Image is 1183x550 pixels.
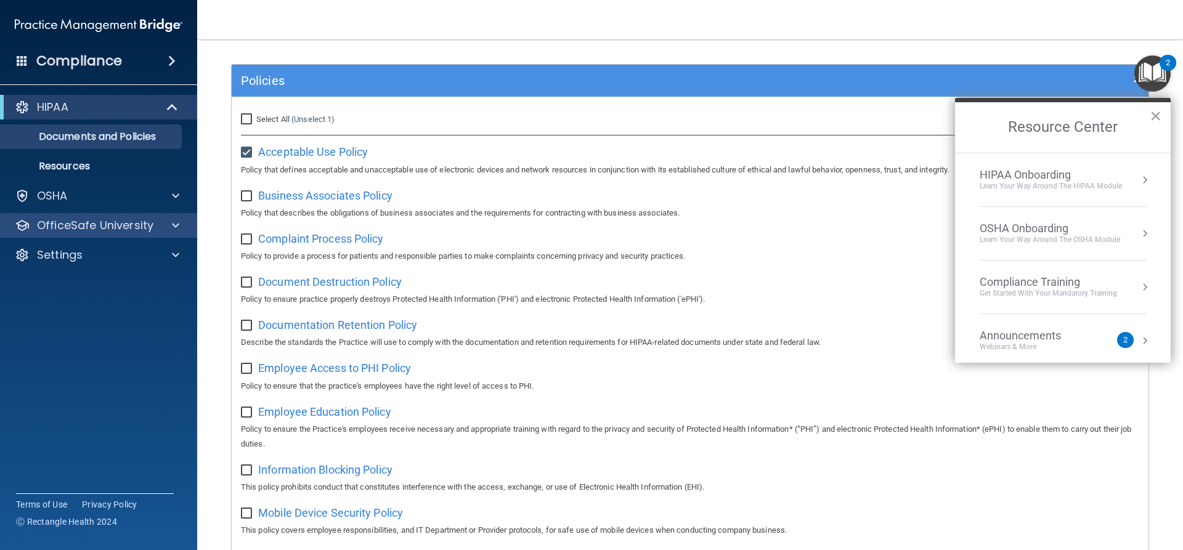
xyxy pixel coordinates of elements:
div: 2 [1166,63,1170,79]
p: This policy covers employee responsibilities, and IT Department or Provider protocols, for safe u... [241,523,1139,538]
span: Documentation Retention Policy [258,318,417,331]
div: Announcements [980,329,1086,342]
a: HIPAA [15,100,179,115]
input: Select All (Unselect 1) [241,115,255,124]
p: Policy to ensure practice properly destroys Protected Health Information ('PHI') and electronic P... [241,292,1139,307]
div: OSHA Onboarding [980,222,1120,235]
p: Describe the standards the Practice will use to comply with the documentation and retention requi... [241,335,1139,350]
a: Privacy Policy [82,498,137,511]
p: This policy prohibits conduct that constitutes interference with the access, exchange, or use of ... [241,480,1139,495]
span: Employee Access to PHI Policy [258,362,411,374]
a: Settings [15,248,179,262]
div: Learn your way around the OSHA module [980,235,1120,245]
h2: Resource Center [955,102,1171,153]
a: Terms of Use [16,498,67,511]
p: Policy to ensure that the practice's employees have the right level of access to PHI. [241,379,1139,394]
p: Policy that describes the obligations of business associates and the requirements for contracting... [241,206,1139,220]
div: Webinars & More [980,342,1086,352]
p: HIPAA [37,100,68,115]
span: Document Destruction Policy [258,275,402,288]
button: Close [1150,106,1161,126]
p: OfficeSafe University [37,218,153,233]
button: Open Resource Center, 2 new notifications [1134,55,1171,92]
p: Resources [8,160,176,172]
div: Learn Your Way around the HIPAA module [980,181,1122,192]
h4: Compliance [36,52,122,70]
a: OfficeSafe University [15,218,179,233]
span: Employee Education Policy [258,405,391,418]
span: Business Associates Policy [258,189,392,202]
img: PMB logo [15,13,182,38]
a: (Unselect 1) [291,115,335,124]
p: Settings [37,248,83,262]
div: Compliance Training [980,275,1117,289]
span: Mobile Device Security Policy [258,506,403,519]
a: OSHA [15,188,179,203]
div: Resource Center [955,98,1171,363]
a: Policies [241,71,1139,91]
span: Information Blocking Policy [258,463,392,476]
p: OSHA [37,188,68,203]
iframe: Drift Widget Chat Controller [970,463,1168,512]
p: Documents and Policies [8,131,176,143]
span: Complaint Process Policy [258,232,383,245]
h5: Policies [241,74,910,87]
div: Get Started with your mandatory training [980,288,1117,299]
span: Acceptable Use Policy [258,145,368,158]
span: Select All [256,115,290,124]
div: HIPAA Onboarding [980,168,1122,182]
p: Policy to ensure the Practice's employees receive necessary and appropriate training with regard ... [241,422,1139,451]
span: Ⓒ Rectangle Health 2024 [16,516,117,528]
p: Policy to provide a process for patients and responsible parties to make complaints concerning pr... [241,249,1139,264]
p: Policy that defines acceptable and unacceptable use of electronic devices and network resources i... [241,163,1139,177]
